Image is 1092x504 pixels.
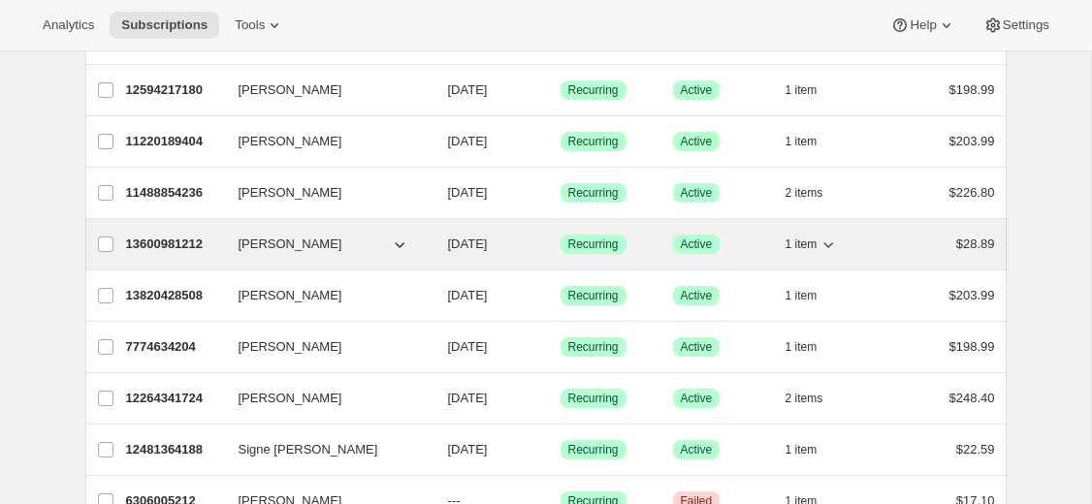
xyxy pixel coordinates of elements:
div: 12481364188Signe [PERSON_NAME][DATE]SuccessRecurringSuccessActive1 item$22.59 [126,436,995,463]
div: 12264341724[PERSON_NAME][DATE]SuccessRecurringSuccessActive2 items$248.40 [126,385,995,412]
span: [DATE] [448,236,488,251]
span: Recurring [568,82,619,98]
button: [PERSON_NAME] [227,229,421,260]
span: Active [681,339,713,355]
div: 13600981212[PERSON_NAME][DATE]SuccessRecurringSuccessActive1 item$28.89 [126,231,995,258]
span: [PERSON_NAME] [239,80,342,100]
span: $198.99 [949,82,995,97]
span: Settings [1003,17,1049,33]
span: [DATE] [448,391,488,405]
span: Active [681,185,713,201]
button: 2 items [786,179,845,206]
span: [DATE] [448,288,488,302]
span: Analytics [43,17,94,33]
span: $203.99 [949,288,995,302]
span: Recurring [568,339,619,355]
p: 13600981212 [126,235,223,254]
button: 2 items [786,385,845,412]
span: [DATE] [448,82,488,97]
button: 1 item [786,231,839,258]
span: Recurring [568,185,619,201]
span: [PERSON_NAME] [239,389,342,408]
span: Active [681,442,713,457]
p: 7774634204 [126,337,223,357]
button: [PERSON_NAME] [227,331,421,362]
span: Recurring [568,134,619,149]
div: 13820428508[PERSON_NAME][DATE]SuccessRecurringSuccessActive1 item$203.99 [126,282,995,309]
span: 1 item [786,339,818,355]
div: 11220189404[PERSON_NAME][DATE]SuccessRecurringSuccessActive1 item$203.99 [126,128,995,155]
button: Tools [223,12,296,39]
button: [PERSON_NAME] [227,280,421,311]
button: 1 item [786,282,839,309]
span: [DATE] [448,442,488,457]
button: [PERSON_NAME] [227,126,421,157]
span: Active [681,236,713,252]
button: Analytics [31,12,106,39]
span: 1 item [786,134,818,149]
span: $226.80 [949,185,995,200]
button: Subscriptions [110,12,219,39]
span: [PERSON_NAME] [239,286,342,305]
button: 1 item [786,128,839,155]
div: 11488854236[PERSON_NAME][DATE]SuccessRecurringSuccessActive2 items$226.80 [126,179,995,206]
span: $22.59 [956,442,995,457]
p: 13820428508 [126,286,223,305]
span: 1 item [786,442,818,457]
span: Help [910,17,936,33]
p: 11220189404 [126,132,223,151]
button: [PERSON_NAME] [227,177,421,208]
p: 12594217180 [126,80,223,100]
span: Signe [PERSON_NAME] [239,440,378,459]
span: $203.99 [949,134,995,148]
span: [PERSON_NAME] [239,337,342,357]
button: [PERSON_NAME] [227,383,421,414]
span: 1 item [786,82,818,98]
button: 1 item [786,436,839,463]
span: $248.40 [949,391,995,405]
span: 2 items [786,185,823,201]
span: Recurring [568,288,619,303]
span: Subscriptions [121,17,208,33]
button: [PERSON_NAME] [227,75,421,106]
span: [PERSON_NAME] [239,235,342,254]
span: $198.99 [949,339,995,354]
span: Active [681,82,713,98]
span: [DATE] [448,339,488,354]
span: Active [681,134,713,149]
div: 12594217180[PERSON_NAME][DATE]SuccessRecurringSuccessActive1 item$198.99 [126,77,995,104]
p: 12481364188 [126,440,223,459]
span: Recurring [568,391,619,406]
div: 7774634204[PERSON_NAME][DATE]SuccessRecurringSuccessActive1 item$198.99 [126,333,995,361]
span: $28.89 [956,236,995,251]
button: Settings [972,12,1061,39]
span: Recurring [568,442,619,457]
span: Active [681,391,713,406]
span: [PERSON_NAME] [239,132,342,151]
button: Help [879,12,967,39]
span: 1 item [786,288,818,303]
span: 2 items [786,391,823,406]
button: 1 item [786,77,839,104]
button: 1 item [786,333,839,361]
p: 12264341724 [126,389,223,408]
span: [DATE] [448,185,488,200]
span: Recurring [568,236,619,252]
button: Signe [PERSON_NAME] [227,434,421,465]
span: Tools [235,17,265,33]
span: [PERSON_NAME] [239,183,342,203]
p: 11488854236 [126,183,223,203]
span: [DATE] [448,134,488,148]
span: Active [681,288,713,303]
span: 1 item [786,236,818,252]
